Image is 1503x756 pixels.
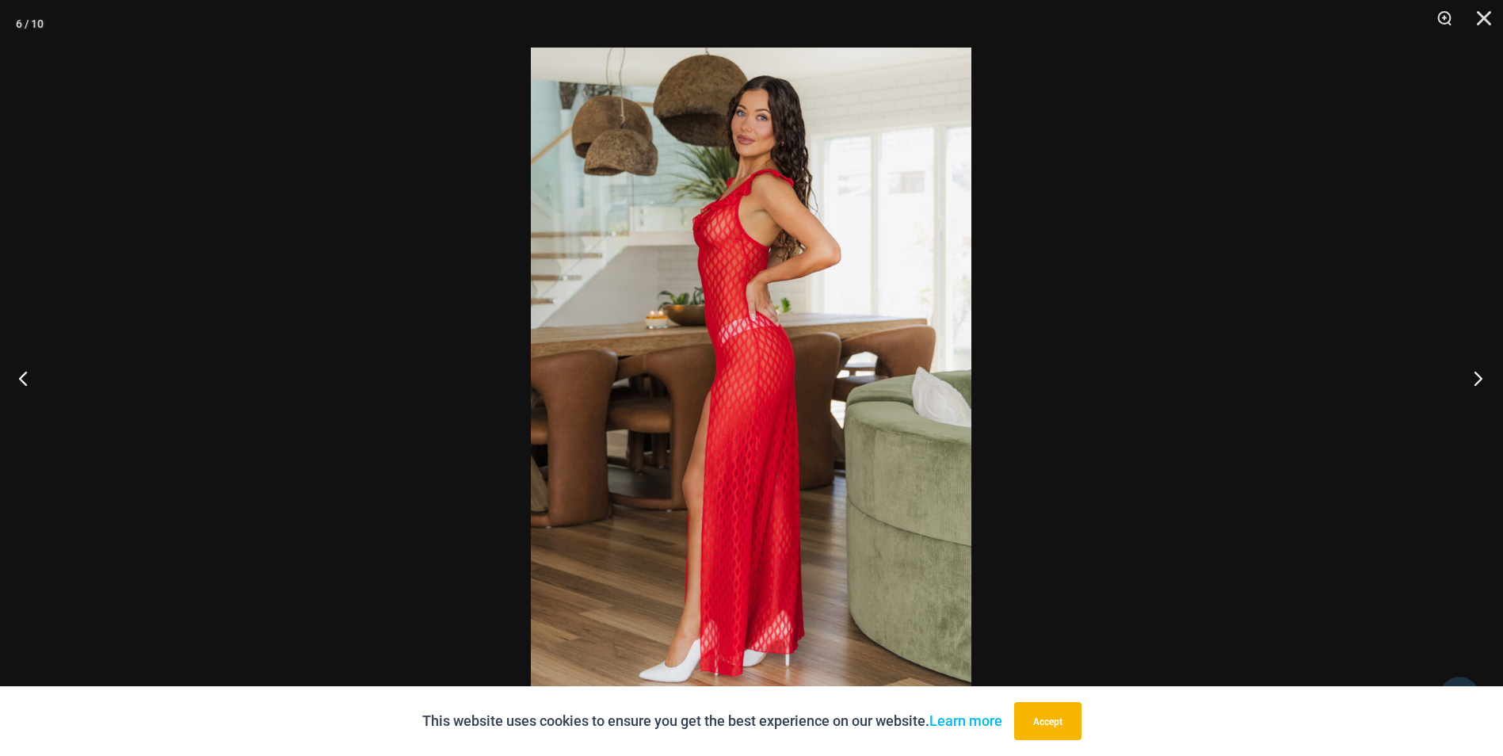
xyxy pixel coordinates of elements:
button: Accept [1014,702,1081,740]
img: Sometimes Red 587 Dress 03 [531,48,971,708]
button: Next [1444,338,1503,418]
p: This website uses cookies to ensure you get the best experience on our website. [422,709,1002,733]
a: Learn more [929,712,1002,729]
div: 6 / 10 [16,12,44,36]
